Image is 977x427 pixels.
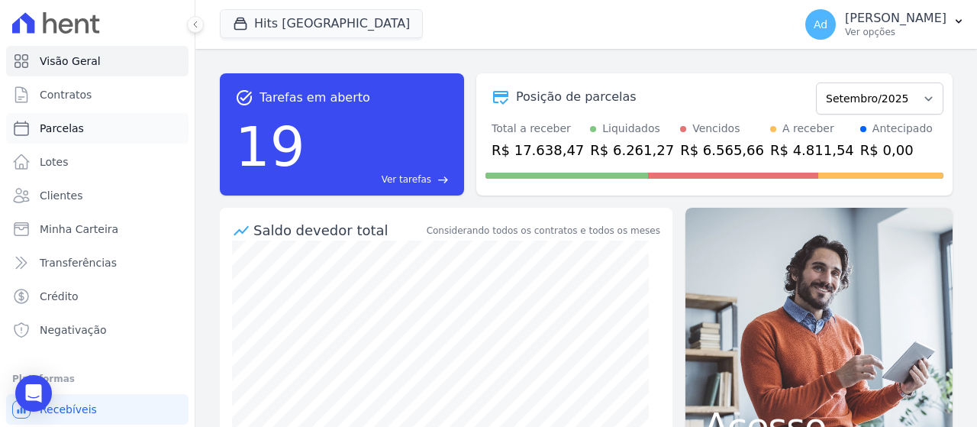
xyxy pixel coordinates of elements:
[6,79,189,110] a: Contratos
[6,113,189,144] a: Parcelas
[845,11,946,26] p: [PERSON_NAME]
[6,180,189,211] a: Clientes
[235,107,305,186] div: 19
[260,89,370,107] span: Tarefas em aberto
[311,173,449,186] a: Ver tarefas east
[6,247,189,278] a: Transferências
[770,140,854,160] div: R$ 4.811,54
[516,88,637,106] div: Posição de parcelas
[40,402,97,417] span: Recebíveis
[845,26,946,38] p: Ver opções
[437,174,449,186] span: east
[602,121,660,137] div: Liquidados
[590,140,674,160] div: R$ 6.261,27
[220,9,423,38] button: Hits [GEOGRAPHIC_DATA]
[6,281,189,312] a: Crédito
[6,147,189,177] a: Lotes
[40,53,101,69] span: Visão Geral
[814,19,827,30] span: Ad
[782,121,834,137] div: A receber
[6,394,189,425] a: Recebíveis
[40,154,69,170] span: Lotes
[40,188,82,203] span: Clientes
[40,255,117,270] span: Transferências
[40,121,84,136] span: Parcelas
[40,222,118,237] span: Minha Carteira
[793,3,977,46] button: Ad [PERSON_NAME] Ver opções
[6,315,189,345] a: Negativação
[15,375,52,412] div: Open Intercom Messenger
[235,89,253,107] span: task_alt
[427,224,660,238] div: Considerando todos os contratos e todos os meses
[40,87,92,102] span: Contratos
[6,46,189,76] a: Visão Geral
[382,173,431,186] span: Ver tarefas
[492,121,584,137] div: Total a receber
[872,121,933,137] div: Antecipado
[692,121,740,137] div: Vencidos
[12,370,182,388] div: Plataformas
[680,140,764,160] div: R$ 6.565,66
[492,140,584,160] div: R$ 17.638,47
[860,140,933,160] div: R$ 0,00
[40,289,79,304] span: Crédito
[253,220,424,241] div: Saldo devedor total
[6,214,189,244] a: Minha Carteira
[40,322,107,338] span: Negativação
